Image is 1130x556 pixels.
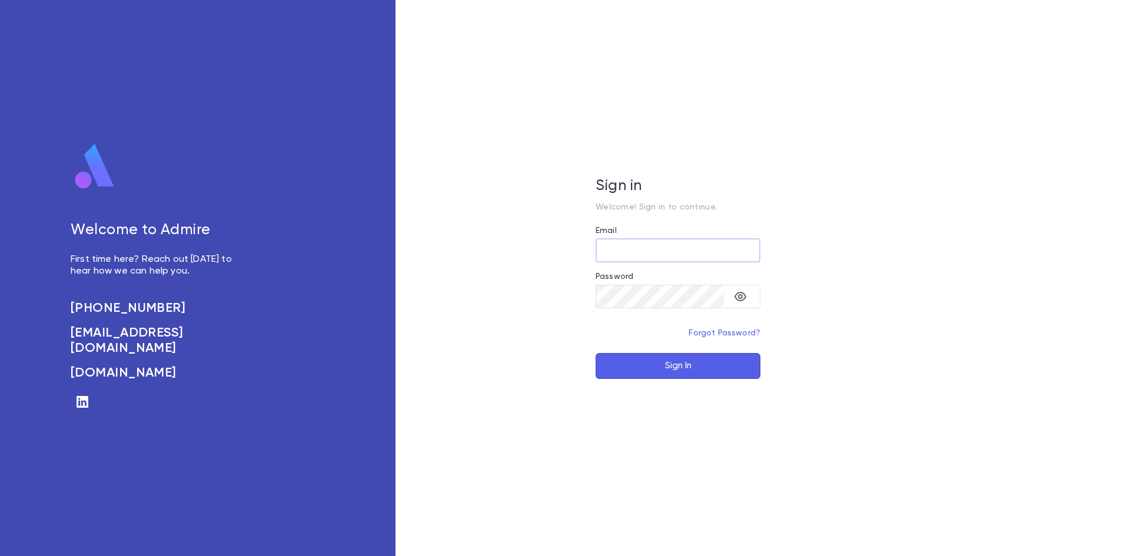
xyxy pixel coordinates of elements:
img: logo [71,143,119,190]
p: Welcome! Sign in to continue. [596,202,760,212]
h5: Welcome to Admire [71,222,245,239]
button: toggle password visibility [729,285,752,308]
button: Sign In [596,353,760,379]
a: Forgot Password? [689,329,760,337]
label: Password [596,272,633,281]
a: [DOMAIN_NAME] [71,365,245,381]
p: First time here? Reach out [DATE] to hear how we can help you. [71,254,245,277]
a: [EMAIL_ADDRESS][DOMAIN_NAME] [71,325,245,356]
a: [PHONE_NUMBER] [71,301,245,316]
label: Email [596,226,617,235]
h5: Sign in [596,178,760,195]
